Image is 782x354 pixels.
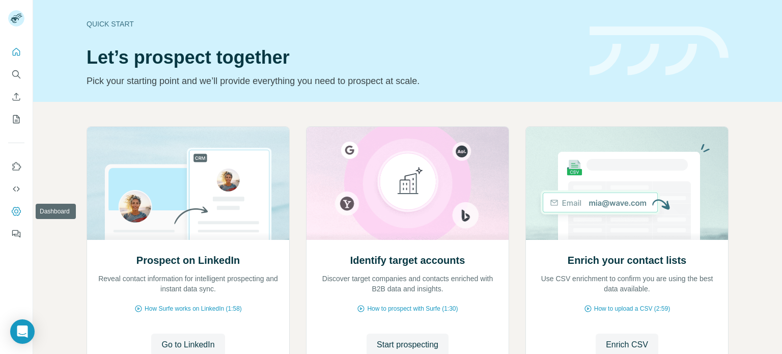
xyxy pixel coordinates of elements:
img: Enrich your contact lists [525,127,729,240]
button: Use Surfe API [8,180,24,198]
div: Open Intercom Messenger [10,319,35,344]
button: Feedback [8,225,24,243]
button: Search [8,65,24,84]
button: Quick start [8,43,24,61]
img: Identify target accounts [306,127,509,240]
button: Use Surfe on LinkedIn [8,157,24,176]
span: Start prospecting [377,339,438,351]
button: Enrich CSV [8,88,24,106]
img: Prospect on LinkedIn [87,127,290,240]
p: Pick your starting point and we’ll provide everything you need to prospect at scale. [87,74,577,88]
span: How Surfe works on LinkedIn (1:58) [145,304,242,313]
div: Quick start [87,19,577,29]
h2: Prospect on LinkedIn [136,253,240,267]
span: How to prospect with Surfe (1:30) [367,304,458,313]
span: Go to LinkedIn [161,339,214,351]
h1: Let’s prospect together [87,47,577,68]
p: Discover target companies and contacts enriched with B2B data and insights. [317,274,498,294]
h2: Enrich your contact lists [568,253,686,267]
p: Use CSV enrichment to confirm you are using the best data available. [536,274,718,294]
button: Dashboard [8,202,24,221]
img: banner [590,26,729,76]
span: Enrich CSV [606,339,648,351]
p: Reveal contact information for intelligent prospecting and instant data sync. [97,274,279,294]
h2: Identify target accounts [350,253,465,267]
button: My lists [8,110,24,128]
span: How to upload a CSV (2:59) [594,304,670,313]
